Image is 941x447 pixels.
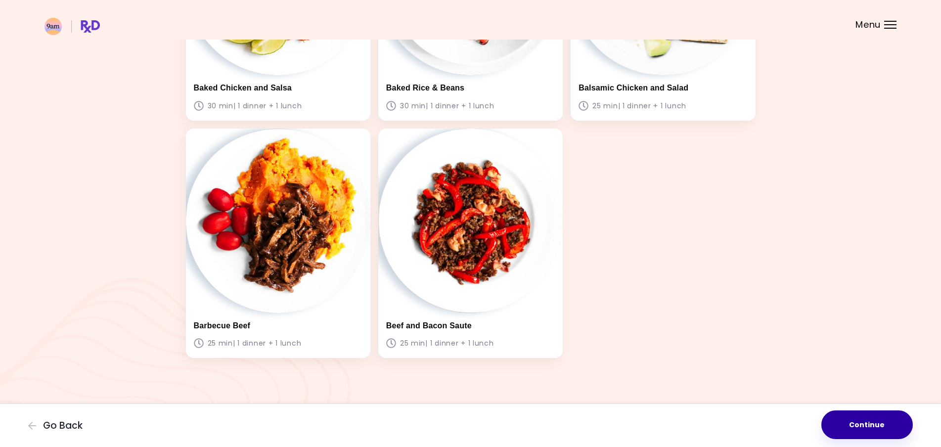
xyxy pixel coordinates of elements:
[45,18,100,35] img: RxDiet
[579,83,747,92] h3: Balsamic Chicken and Salad
[855,20,881,29] span: Menu
[28,420,88,431] button: Go Back
[821,410,913,439] button: Continue
[194,321,362,330] h3: Barbecue Beef
[386,99,555,113] p: 30 min | 1 dinner + 1 lunch
[386,83,555,92] h3: Baked Rice & Beans
[194,83,362,92] h3: Baked Chicken and Salsa
[194,336,362,350] p: 25 min | 1 dinner + 1 lunch
[43,420,83,431] span: Go Back
[579,99,747,113] p: 25 min | 1 dinner + 1 lunch
[386,336,555,350] p: 25 min | 1 dinner + 1 lunch
[386,321,555,330] h3: Beef and Bacon Saute
[194,99,362,113] p: 30 min | 1 dinner + 1 lunch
